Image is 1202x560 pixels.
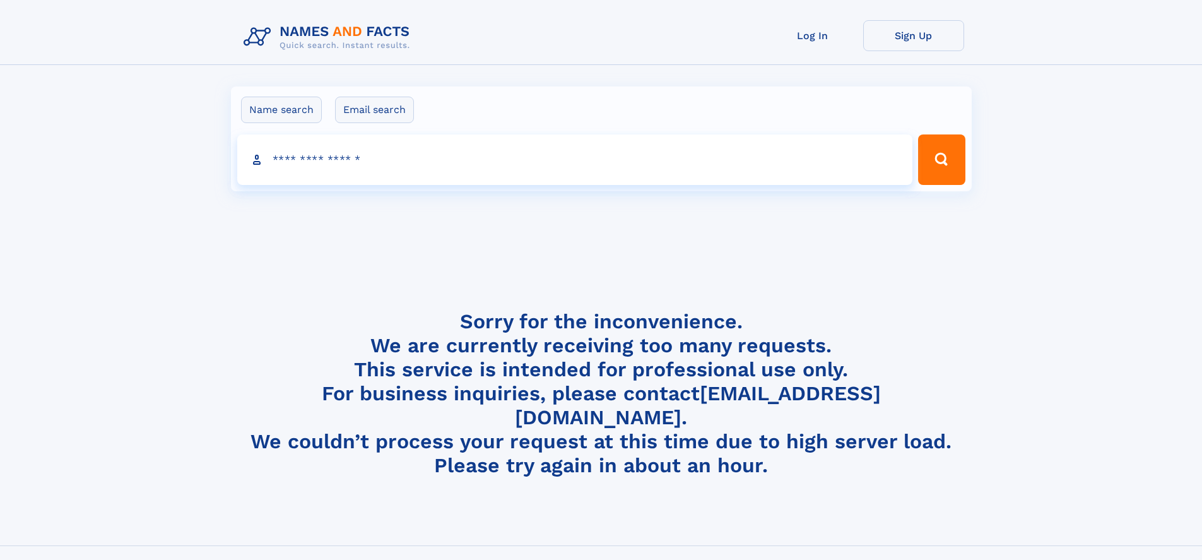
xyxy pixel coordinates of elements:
[515,381,881,429] a: [EMAIL_ADDRESS][DOMAIN_NAME]
[239,20,420,54] img: Logo Names and Facts
[918,134,965,185] button: Search Button
[239,309,964,478] h4: Sorry for the inconvenience. We are currently receiving too many requests. This service is intend...
[237,134,913,185] input: search input
[762,20,863,51] a: Log In
[335,97,414,123] label: Email search
[863,20,964,51] a: Sign Up
[241,97,322,123] label: Name search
